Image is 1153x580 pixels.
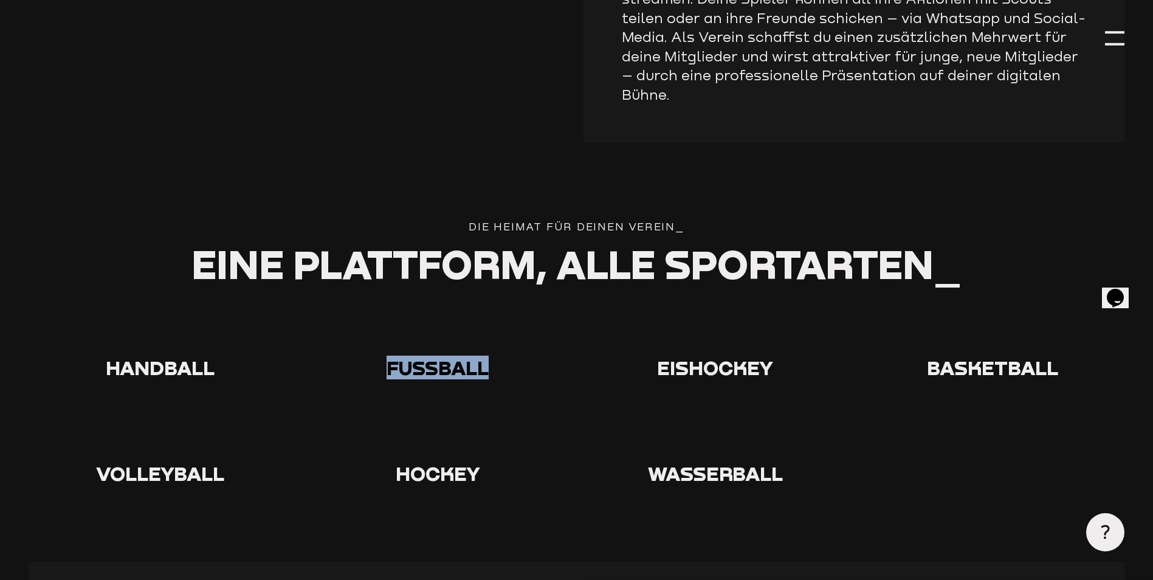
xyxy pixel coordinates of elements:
span: Wasserball [648,461,783,485]
span: Eine Plattform, [191,240,547,288]
span: Basketball [927,356,1058,379]
span: alle Sportarten_ [556,240,962,288]
span: Hockey [396,461,480,485]
iframe: chat widget [1102,272,1141,308]
span: Volleyball [96,461,224,485]
span: Eishockey [657,356,773,379]
span: Fußball [387,356,489,379]
div: Die Heimat für deinen verein_ [29,219,1124,236]
span: Handball [106,356,215,379]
